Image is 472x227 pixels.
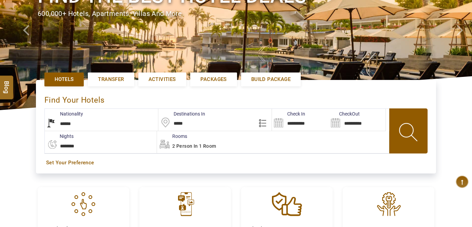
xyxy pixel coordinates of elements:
[44,73,84,86] a: Hotels
[329,110,360,117] label: CheckOut
[88,73,134,86] a: Transfer
[98,76,124,83] span: Transfer
[138,73,186,86] a: Activities
[241,73,301,86] a: Build Package
[200,76,227,83] span: Packages
[190,73,237,86] a: Packages
[44,88,428,108] div: Find Your Hotels
[158,110,205,117] label: Destinations In
[272,110,305,117] label: Check In
[172,143,216,149] span: 2 Person in 1 Room
[38,9,434,19] div: 600,000+ hotels, apartments, villas and more.
[45,110,83,117] label: Nationality
[251,76,291,83] span: Build Package
[2,81,11,87] span: Blog
[44,133,74,140] label: nights
[149,76,176,83] span: Activities
[55,76,74,83] span: Hotels
[46,159,426,166] a: Set Your Preference
[157,133,187,140] label: Rooms
[272,109,329,131] input: Search
[329,109,386,131] input: Search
